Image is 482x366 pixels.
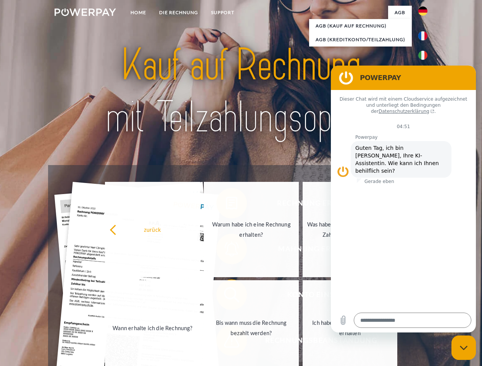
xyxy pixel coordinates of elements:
[110,224,195,234] div: zurück
[388,6,412,19] a: agb
[303,182,398,277] a: Was habe ich noch offen, ist meine Zahlung eingegangen?
[110,323,195,333] div: Wann erhalte ich die Rechnung?
[153,6,205,19] a: DIE RECHNUNG
[331,66,476,332] iframe: Messaging-Fenster
[307,219,393,240] div: Was habe ich noch offen, ist meine Zahlung eingegangen?
[55,8,116,16] img: logo-powerpay-white.svg
[205,6,241,19] a: SUPPORT
[418,6,427,16] img: de
[307,318,393,338] div: Ich habe nur eine Teillieferung erhalten
[208,318,294,338] div: Bis wann muss die Rechnung bezahlt werden?
[418,31,427,40] img: fr
[208,219,294,240] div: Warum habe ich eine Rechnung erhalten?
[73,37,409,146] img: title-powerpay_de.svg
[309,33,412,47] a: AGB (Kreditkonto/Teilzahlung)
[418,51,427,60] img: it
[451,335,476,360] iframe: Schaltfläche zum Öffnen des Messaging-Fensters; Konversation läuft
[309,19,412,33] a: AGB (Kauf auf Rechnung)
[124,6,153,19] a: Home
